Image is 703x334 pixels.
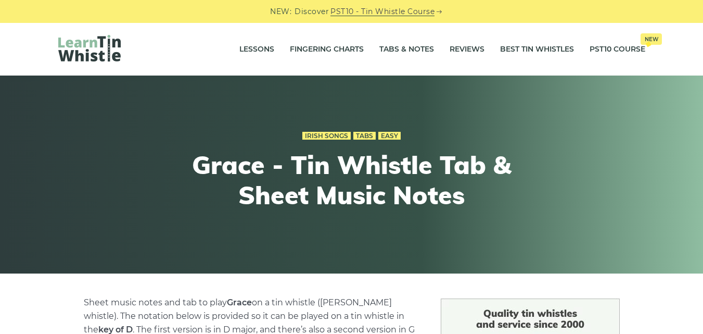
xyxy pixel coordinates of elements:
a: PST10 CourseNew [590,36,645,63]
a: Lessons [239,36,274,63]
a: Tabs [353,132,376,140]
a: Easy [378,132,401,140]
img: LearnTinWhistle.com [58,35,121,61]
a: Fingering Charts [290,36,364,63]
h1: Grace - Tin Whistle Tab & Sheet Music Notes [160,150,543,210]
a: Reviews [450,36,484,63]
a: Best Tin Whistles [500,36,574,63]
span: New [641,33,662,45]
a: Irish Songs [302,132,351,140]
a: Tabs & Notes [379,36,434,63]
strong: Grace [227,298,252,307]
